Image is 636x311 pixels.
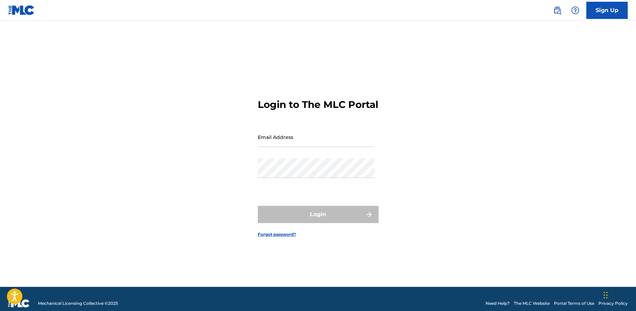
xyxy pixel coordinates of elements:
a: Need Help? [486,300,510,307]
a: Privacy Policy [598,300,628,307]
img: search [553,6,561,14]
div: Help [568,3,582,17]
div: Drag [604,285,608,305]
img: logo [8,299,30,308]
a: The MLC Website [514,300,550,307]
h3: Login to The MLC Portal [258,99,378,111]
a: Public Search [550,3,564,17]
iframe: Chat Widget [601,278,636,311]
a: Forgot password? [258,231,296,238]
img: MLC Logo [8,5,35,15]
img: help [571,6,579,14]
span: Mechanical Licensing Collective © 2025 [38,300,118,307]
a: Portal Terms of Use [554,300,594,307]
a: Sign Up [586,2,628,19]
